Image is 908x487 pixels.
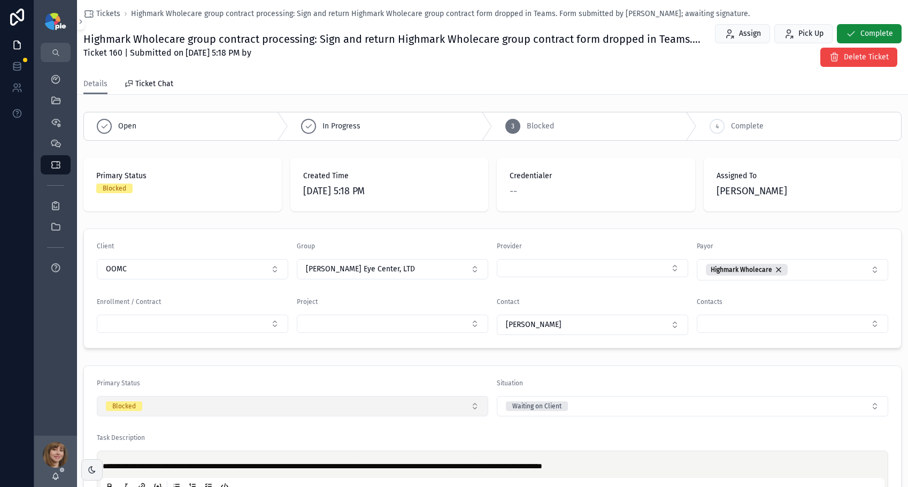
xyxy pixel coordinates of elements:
a: Highmark Wholecare group contract processing: Sign and return Highmark Wholecare group contract f... [131,9,750,19]
a: Details [83,74,107,95]
span: Ticket 160 | Submitted on [DATE] 5:18 PM by [83,47,702,59]
span: Highmark Wholecare [711,265,772,274]
div: Blocked [103,184,126,193]
span: Assigned To [717,171,889,181]
span: Primary Status [96,171,269,181]
button: Select Button [497,259,688,277]
span: 3 [511,122,514,131]
button: Select Button [697,315,888,333]
span: Created Time [303,171,476,181]
div: Blocked [112,401,136,411]
span: Blocked [527,121,554,132]
button: Select Button [297,259,488,279]
a: Tickets [83,9,120,19]
span: Open [118,121,136,132]
div: scrollable content [34,62,77,291]
button: Select Button [697,259,888,280]
button: Select Button [497,396,888,416]
button: Delete Ticket [820,48,897,67]
button: Assign [715,24,770,43]
button: Select Button [497,315,688,335]
span: Group [297,242,315,250]
span: Tickets [96,9,120,19]
span: Project [297,298,318,306]
span: [PERSON_NAME] [506,319,561,330]
span: [DATE] 5:18 PM [303,184,476,199]
button: Complete [837,24,902,43]
span: Task Description [97,434,145,442]
span: Payor [697,242,713,250]
button: Select Button [97,396,488,416]
span: Contacts [697,298,722,306]
span: Situation [497,379,523,387]
span: Contact [497,298,519,306]
img: App logo [45,13,66,30]
h1: Highmark Wholecare group contract processing: Sign and return Highmark Wholecare group contract f... [83,32,702,47]
span: In Progress [322,121,360,132]
span: Provider [497,242,522,250]
span: Details [83,79,107,89]
span: [PERSON_NAME] Eye Center, LTD [306,264,415,275]
a: Ticket Chat [125,74,173,96]
button: Unselect 1736 [706,264,788,276]
button: Pick Up [774,24,833,43]
span: Primary Status [97,379,140,387]
span: Pick Up [798,28,824,39]
span: Credentialer [510,171,682,181]
button: Select Button [97,315,288,333]
button: Select Button [97,259,288,279]
span: Complete [731,121,764,132]
div: Waiting on Client [512,401,561,411]
span: Complete [860,28,893,39]
span: Client [97,242,114,250]
span: [PERSON_NAME] [717,184,787,199]
span: Ticket Chat [135,79,173,89]
button: Select Button [297,315,488,333]
span: Enrollment / Contract [97,298,161,306]
span: OOMC [106,264,127,275]
span: -- [510,184,517,199]
span: Assign [739,28,761,39]
span: 4 [715,122,719,131]
span: Delete Ticket [844,52,889,63]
